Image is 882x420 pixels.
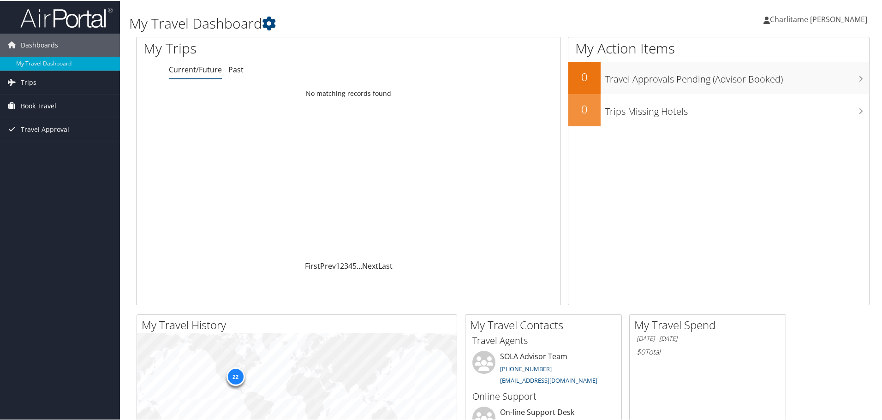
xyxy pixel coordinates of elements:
h2: My Travel Spend [634,316,786,332]
h6: Total [637,346,779,356]
a: Prev [320,260,336,270]
a: 2 [340,260,344,270]
h6: [DATE] - [DATE] [637,333,779,342]
h3: Online Support [472,389,614,402]
h3: Travel Agents [472,333,614,346]
span: Trips [21,70,36,93]
h1: My Travel Dashboard [129,13,627,32]
li: SOLA Advisor Team [468,350,619,388]
span: $0 [637,346,645,356]
a: [EMAIL_ADDRESS][DOMAIN_NAME] [500,375,597,384]
img: airportal-logo.png [20,6,113,28]
span: … [357,260,362,270]
h1: My Action Items [568,38,869,57]
a: Past [228,64,244,74]
h2: My Travel History [142,316,457,332]
span: Charlitame [PERSON_NAME] [770,13,867,24]
td: No matching records found [137,84,560,101]
a: Charlitame [PERSON_NAME] [763,5,876,32]
h2: 0 [568,101,601,116]
h3: Travel Approvals Pending (Advisor Booked) [605,67,869,85]
a: 4 [348,260,352,270]
a: 0Trips Missing Hotels [568,93,869,125]
span: Dashboards [21,33,58,56]
span: Travel Approval [21,117,69,140]
div: 22 [226,367,244,385]
span: Book Travel [21,94,56,117]
a: Current/Future [169,64,222,74]
a: 0Travel Approvals Pending (Advisor Booked) [568,61,869,93]
a: 1 [336,260,340,270]
a: First [305,260,320,270]
a: 3 [344,260,348,270]
a: Last [378,260,393,270]
a: 5 [352,260,357,270]
a: [PHONE_NUMBER] [500,364,552,372]
h2: My Travel Contacts [470,316,621,332]
a: Next [362,260,378,270]
h2: 0 [568,68,601,84]
h3: Trips Missing Hotels [605,100,869,117]
h1: My Trips [143,38,377,57]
